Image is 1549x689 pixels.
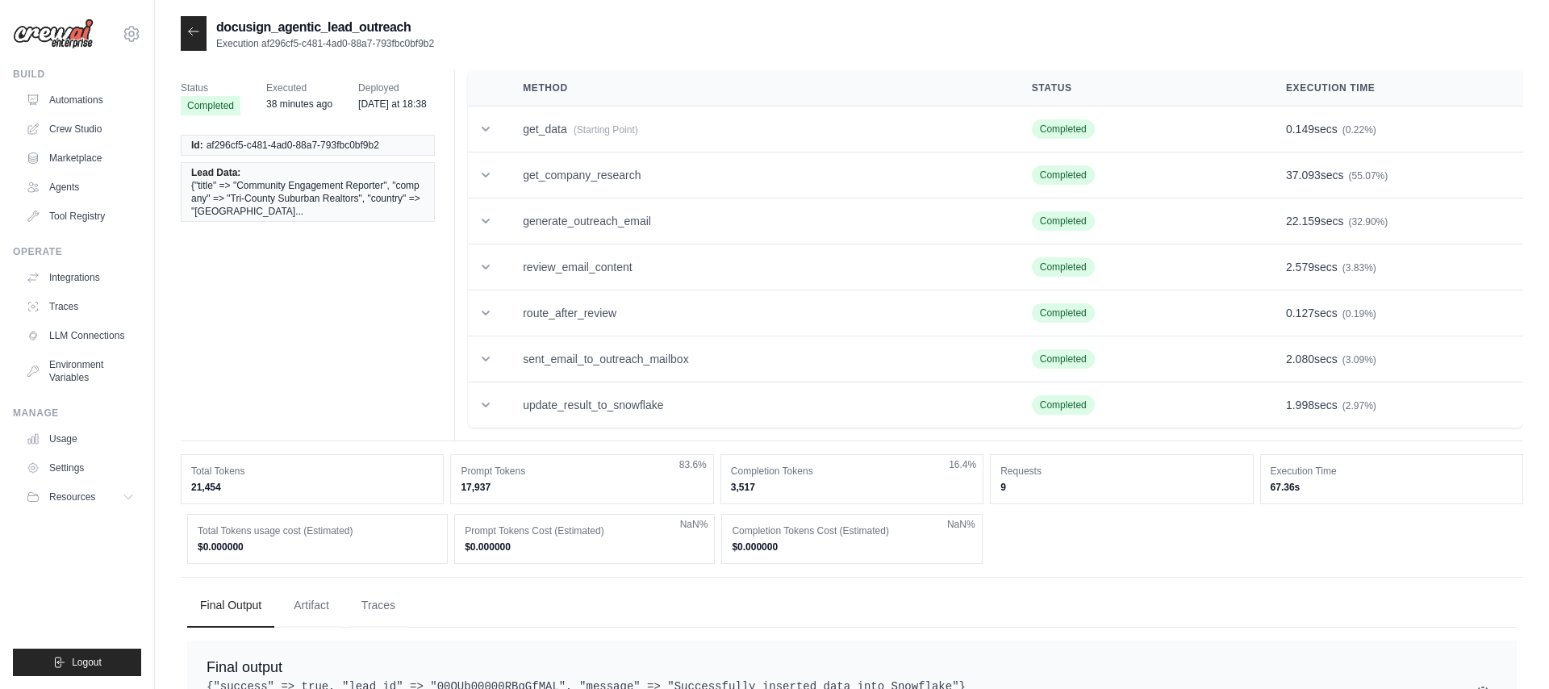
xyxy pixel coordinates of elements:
span: NaN% [947,518,975,531]
dt: Prompt Tokens [461,465,703,478]
dt: Completion Tokens Cost (Estimated) [732,524,971,537]
div: Manage [13,407,141,420]
span: Completed [1032,395,1095,415]
span: (32.90%) [1349,216,1388,228]
div: Build [13,68,141,81]
span: 2.080 [1286,353,1314,365]
span: Logout [72,656,102,669]
span: Status [181,80,240,96]
span: Executed [266,80,332,96]
td: get_data [503,106,1012,152]
a: Traces [19,294,141,319]
span: 2.579 [1286,261,1314,274]
dt: Prompt Tokens Cost (Estimated) [465,524,704,537]
span: 16.4% [949,458,976,471]
span: 83.6% [679,458,707,471]
div: Operate [13,245,141,258]
td: get_company_research [503,152,1012,198]
img: Logo [13,19,94,49]
span: (0.22%) [1342,124,1376,136]
span: Id: [191,139,203,152]
span: Completed [181,96,240,115]
span: (0.19%) [1342,308,1376,319]
td: secs [1267,290,1523,336]
a: Crew Studio [19,116,141,142]
td: secs [1267,382,1523,428]
span: Deployed [358,80,427,96]
span: af296cf5-c481-4ad0-88a7-793fbc0bf9b2 [207,139,379,152]
h2: docusign_agentic_lead_outreach [216,18,434,37]
dt: Total Tokens [191,465,433,478]
span: (3.09%) [1342,354,1376,365]
a: Integrations [19,265,141,290]
span: Resources [49,491,95,503]
dt: Requests [1000,465,1242,478]
a: Tool Registry [19,203,141,229]
td: route_after_review [503,290,1012,336]
span: (2.97%) [1342,400,1376,411]
span: NaN% [680,518,708,531]
dd: 21,454 [191,481,433,494]
dd: 17,937 [461,481,703,494]
td: review_email_content [503,244,1012,290]
td: generate_outreach_email [503,198,1012,244]
a: Agents [19,174,141,200]
dd: $0.000000 [198,541,437,553]
dd: $0.000000 [465,541,704,553]
a: Automations [19,87,141,113]
time: August 25, 2025 at 10:32 CDT [266,98,332,110]
dd: 9 [1000,481,1242,494]
a: LLM Connections [19,323,141,349]
dd: 3,517 [731,481,973,494]
dd: 67.36s [1271,481,1513,494]
button: Logout [13,649,141,676]
span: 1.998 [1286,399,1314,411]
td: secs [1267,152,1523,198]
button: Resources [19,484,141,510]
span: Final output [207,659,282,675]
a: Settings [19,455,141,481]
span: (55.07%) [1349,170,1388,182]
dt: Completion Tokens [731,465,973,478]
iframe: Chat Widget [1468,612,1549,689]
button: Artifact [281,584,342,628]
span: Completed [1032,257,1095,277]
th: Status [1012,70,1267,106]
span: (Starting Point) [574,124,638,136]
dt: Execution Time [1271,465,1513,478]
th: Method [503,70,1012,106]
td: secs [1267,244,1523,290]
span: {"title" => "Community Engagement Reporter", "company" => "Tri-County Suburban Realtors", "countr... [191,179,424,218]
td: secs [1267,336,1523,382]
button: Traces [349,584,408,628]
span: Lead Data: [191,166,240,179]
a: Marketplace [19,145,141,171]
span: 0.149 [1286,123,1314,136]
span: 0.127 [1286,307,1314,319]
dt: Total Tokens usage cost (Estimated) [198,524,437,537]
span: (3.83%) [1342,262,1376,274]
span: Completed [1032,119,1095,139]
a: Usage [19,426,141,452]
span: 22.159 [1286,215,1321,228]
th: Execution Time [1267,70,1523,106]
td: secs [1267,106,1523,152]
td: secs [1267,198,1523,244]
span: Completed [1032,211,1095,231]
p: Execution af296cf5-c481-4ad0-88a7-793fbc0bf9b2 [216,37,434,50]
span: Completed [1032,349,1095,369]
button: Final Output [187,584,274,628]
span: 37.093 [1286,169,1321,182]
dd: $0.000000 [732,541,971,553]
span: Completed [1032,165,1095,185]
span: Completed [1032,303,1095,323]
td: sent_email_to_outreach_mailbox [503,336,1012,382]
time: August 22, 2025 at 18:38 CDT [358,98,427,110]
a: Environment Variables [19,352,141,390]
td: update_result_to_snowflake [503,382,1012,428]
